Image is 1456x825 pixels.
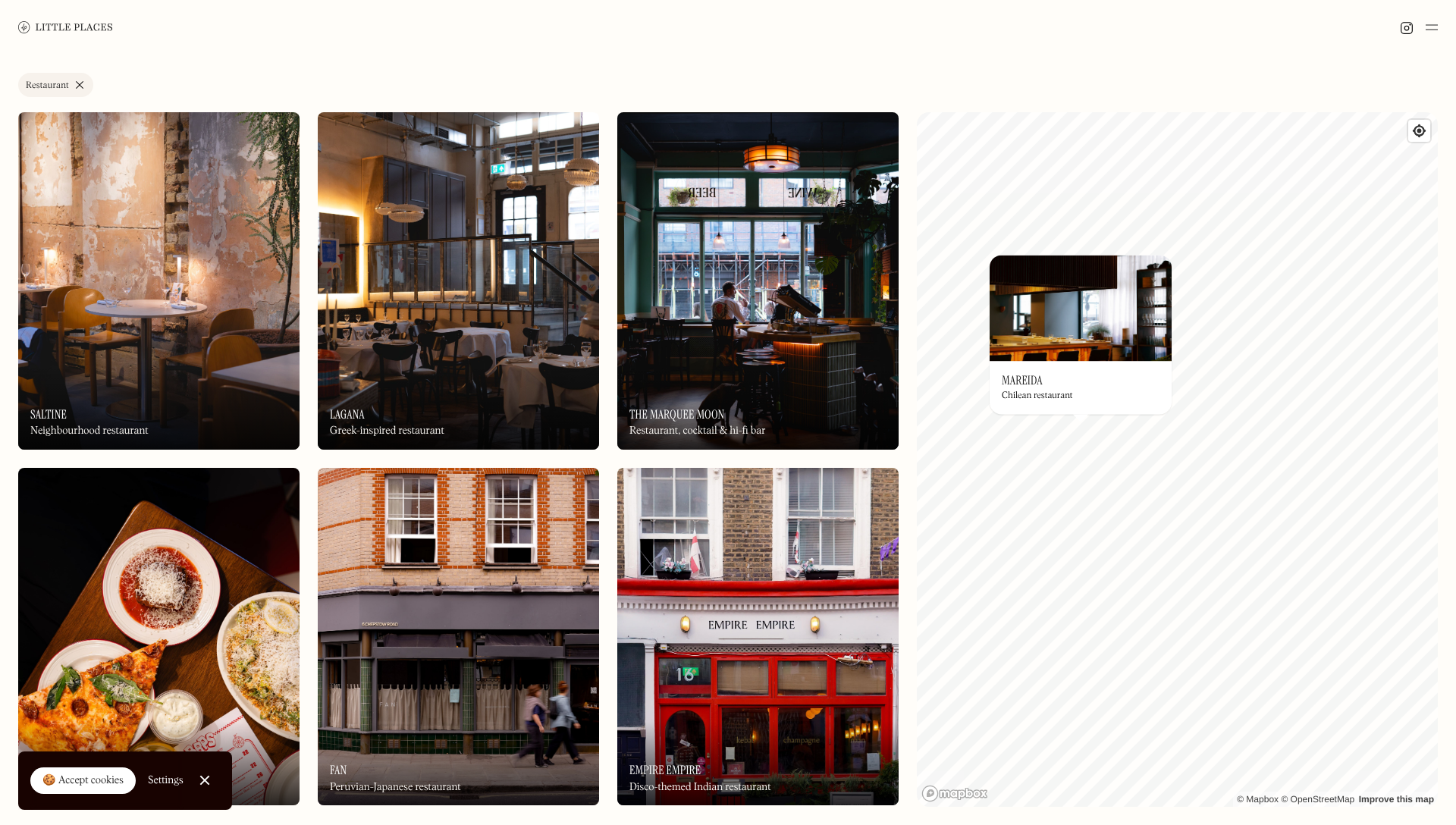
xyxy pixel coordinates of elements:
div: Peruvian-Japanese restaurant [330,781,461,794]
div: Neighbourhood restaurant [30,425,149,438]
h3: Fan [330,763,347,777]
img: Mareida [990,255,1172,361]
h3: Mareida [1002,373,1043,387]
a: OpenStreetMap [1281,794,1354,805]
div: Restaurant [26,81,69,90]
button: Find my location [1408,120,1430,142]
img: Saltine [18,112,300,450]
a: Bad Boy PizzeriaBad Boy PizzeriaBad Boy PizzeriaBethnal Green Pizzeria [18,468,300,805]
div: Settings [148,775,184,786]
img: Fan [318,468,599,805]
img: Lagana [318,112,599,450]
a: Close Cookie Popup [190,765,220,795]
img: The Marquee Moon [617,112,899,450]
div: Restaurant, cocktail & hi-fi bar [629,425,766,438]
a: FanFanFanPeruvian-Japanese restaurant [318,468,599,805]
div: Chilean restaurant [1002,391,1073,402]
div: 🍪 Accept cookies [42,773,124,789]
a: Settings [148,764,184,798]
h3: Lagana [330,407,365,422]
div: Close Cookie Popup [204,780,205,781]
a: Mapbox [1237,794,1279,805]
a: Mapbox homepage [921,785,988,802]
a: 🍪 Accept cookies [30,767,136,795]
a: Empire EmpireEmpire EmpireEmpire EmpireDisco-themed Indian restaurant [617,468,899,805]
a: Improve this map [1359,794,1434,805]
a: Restaurant [18,73,93,97]
img: Bad Boy Pizzeria [18,468,300,805]
a: MareidaMareidaMareidaChilean restaurant [990,255,1172,414]
div: Greek-inspired restaurant [330,425,444,438]
h3: Saltine [30,407,67,422]
a: LaganaLaganaLaganaGreek-inspired restaurant [318,112,599,450]
h3: The Marquee Moon [629,407,724,422]
img: Empire Empire [617,468,899,805]
a: SaltineSaltineSaltineNeighbourhood restaurant [18,112,300,450]
a: The Marquee MoonThe Marquee MoonThe Marquee MoonRestaurant, cocktail & hi-fi bar [617,112,899,450]
h3: Empire Empire [629,763,701,777]
canvas: Map [917,112,1438,807]
div: Disco-themed Indian restaurant [629,781,770,794]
